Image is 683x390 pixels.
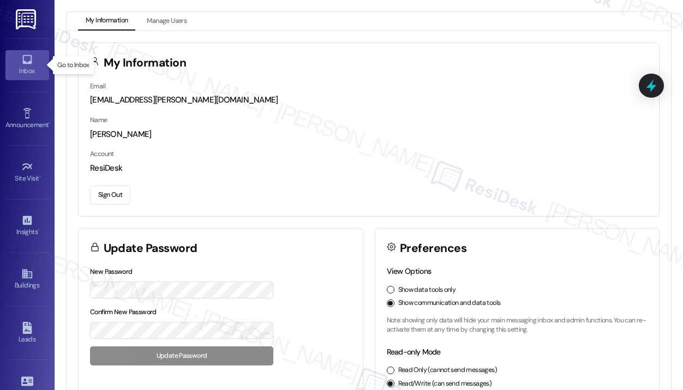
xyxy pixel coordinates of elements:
[90,308,157,316] label: Confirm New Password
[90,267,133,276] label: New Password
[104,243,197,254] h3: Update Password
[398,285,456,295] label: Show data tools only
[90,185,130,205] button: Sign Out
[104,57,187,69] h3: My Information
[387,347,441,357] label: Read-only Mode
[90,82,105,91] label: Email
[39,173,41,181] span: •
[90,149,114,158] label: Account
[387,266,432,276] label: View Options
[400,243,466,254] h3: Preferences
[139,12,194,31] button: Manage Users
[90,116,107,124] label: Name
[5,158,49,187] a: Site Visit •
[398,298,501,308] label: Show communication and data tools
[398,365,497,375] label: Read Only (cannot send messages)
[387,316,648,335] p: Note: showing only data will hide your main messaging inbox and admin functions. You can re-activ...
[38,226,39,234] span: •
[90,163,648,174] div: ResiDesk
[90,94,648,106] div: [EMAIL_ADDRESS][PERSON_NAME][DOMAIN_NAME]
[5,265,49,294] a: Buildings
[90,129,648,140] div: [PERSON_NAME]
[398,379,492,389] label: Read/Write (can send messages)
[16,9,38,29] img: ResiDesk Logo
[5,211,49,241] a: Insights •
[5,50,49,80] a: Inbox
[49,119,50,127] span: •
[5,319,49,348] a: Leads
[78,12,135,31] button: My Information
[57,61,89,70] p: Go to Inbox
